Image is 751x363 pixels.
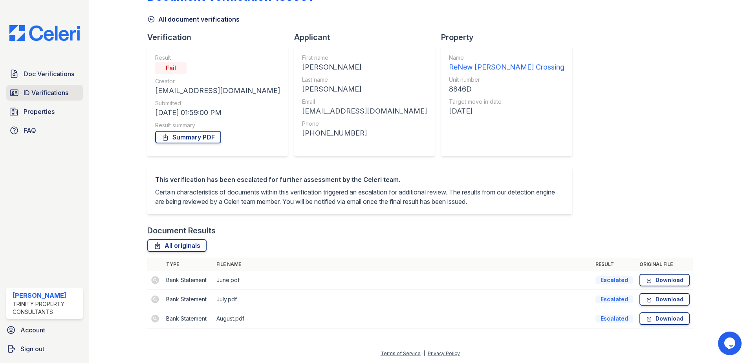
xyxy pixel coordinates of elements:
a: Sign out [3,341,86,357]
a: All originals [147,239,207,252]
a: Download [639,274,690,286]
div: Trinity Property Consultants [13,300,80,316]
div: Target move in date [449,98,564,106]
td: July.pdf [213,290,592,309]
a: Terms of Service [381,350,421,356]
div: [DATE] [449,106,564,117]
th: Type [163,258,213,271]
div: [PERSON_NAME] [302,62,427,73]
a: Account [3,322,86,338]
a: Download [639,293,690,306]
div: [DATE] 01:59:00 PM [155,107,280,118]
a: Name ReNew [PERSON_NAME] Crossing [449,54,564,73]
td: June.pdf [213,271,592,290]
div: Escalated [595,276,633,284]
th: Result [592,258,636,271]
div: Property [441,32,579,43]
div: Creator [155,77,280,85]
div: This verification has been escalated for further assessment by the Celeri team. [155,175,564,184]
div: Unit number [449,76,564,84]
a: ID Verifications [6,85,83,101]
div: Applicant [294,32,441,43]
a: Download [639,312,690,325]
div: Document Results [147,225,216,236]
span: Sign out [20,344,44,354]
span: Doc Verifications [24,69,74,79]
div: [EMAIL_ADDRESS][DOMAIN_NAME] [302,106,427,117]
p: Certain characteristics of documents within this verification triggered an escalation for additio... [155,187,564,206]
th: File name [213,258,592,271]
th: Original file [636,258,693,271]
div: | [423,350,425,356]
span: Properties [24,107,55,116]
div: Fail [155,62,187,74]
div: Name [449,54,564,62]
div: Email [302,98,427,106]
div: ReNew [PERSON_NAME] Crossing [449,62,564,73]
div: Result [155,54,280,62]
div: Escalated [595,315,633,323]
div: Last name [302,76,427,84]
a: FAQ [6,123,83,138]
a: All document verifications [147,15,240,24]
a: Summary PDF [155,131,221,143]
div: [PERSON_NAME] [302,84,427,95]
span: Account [20,325,45,335]
div: Submitted [155,99,280,107]
div: [PERSON_NAME] [13,291,80,300]
div: Phone [302,120,427,128]
div: 8846D [449,84,564,95]
span: FAQ [24,126,36,135]
div: Verification [147,32,294,43]
div: Result summary [155,121,280,129]
a: Properties [6,104,83,119]
div: [PHONE_NUMBER] [302,128,427,139]
span: ID Verifications [24,88,68,97]
td: Bank Statement [163,271,213,290]
div: Escalated [595,295,633,303]
img: CE_Logo_Blue-a8612792a0a2168367f1c8372b55b34899dd931a85d93a1a3d3e32e68fde9ad4.png [3,25,86,41]
td: Bank Statement [163,290,213,309]
a: Privacy Policy [428,350,460,356]
a: Doc Verifications [6,66,83,82]
div: First name [302,54,427,62]
div: [EMAIL_ADDRESS][DOMAIN_NAME] [155,85,280,96]
td: Bank Statement [163,309,213,328]
iframe: chat widget [718,332,743,355]
td: August.pdf [213,309,592,328]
